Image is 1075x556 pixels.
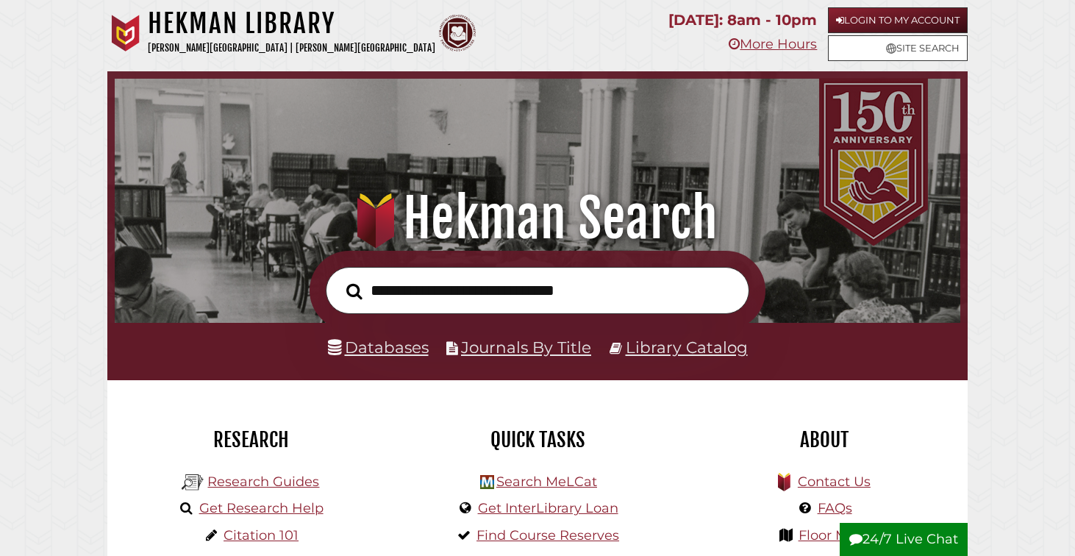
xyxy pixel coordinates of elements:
a: Contact Us [798,474,871,490]
p: [PERSON_NAME][GEOGRAPHIC_DATA] | [PERSON_NAME][GEOGRAPHIC_DATA] [148,40,435,57]
a: Floor Maps [799,527,871,543]
h1: Hekman Search [131,186,944,251]
a: Citation 101 [224,527,299,543]
h2: Research [118,427,383,452]
a: Research Guides [207,474,319,490]
a: Databases [328,338,429,357]
img: Calvin University [107,15,144,51]
h2: Quick Tasks [405,427,670,452]
a: More Hours [729,36,817,52]
i: Search [346,282,362,299]
a: FAQs [818,500,852,516]
a: Find Course Reserves [476,527,619,543]
button: Search [339,279,370,303]
h2: About [692,427,957,452]
a: Site Search [828,35,968,61]
a: Get InterLibrary Loan [478,500,618,516]
img: Hekman Library Logo [182,471,204,493]
a: Library Catalog [626,338,748,357]
h1: Hekman Library [148,7,435,40]
img: Calvin Theological Seminary [439,15,476,51]
a: Journals By Title [461,338,591,357]
img: Hekman Library Logo [480,475,494,489]
a: Login to My Account [828,7,968,33]
a: Search MeLCat [496,474,597,490]
p: [DATE]: 8am - 10pm [668,7,817,33]
a: Get Research Help [199,500,324,516]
